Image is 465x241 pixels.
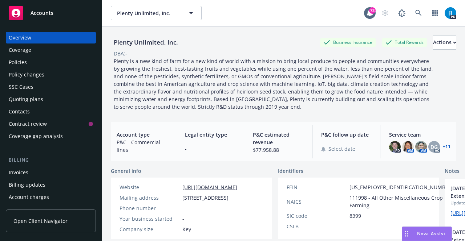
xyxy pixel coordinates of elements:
div: Year business started [120,215,179,223]
div: Total Rewards [382,38,427,47]
span: Account type [117,131,167,138]
div: Quoting plans [9,94,43,105]
a: Start snowing [378,6,392,20]
span: Accounts [31,10,53,16]
span: DG [430,143,438,151]
div: Billing updates [9,179,45,191]
div: Overview [9,32,31,43]
a: Policy changes [6,69,96,80]
a: Coverage gap analysis [6,130,96,142]
span: - [182,204,184,212]
button: Nova Assist [402,227,452,241]
a: Account charges [6,191,96,203]
span: General info [111,167,141,175]
span: Key [182,225,191,233]
div: SSC Cases [9,81,33,93]
span: Notes [445,167,460,176]
div: Billing [6,157,96,164]
div: 73 [369,7,376,14]
button: Actions [433,35,456,50]
a: Switch app [428,6,442,20]
img: photo [389,141,401,153]
span: Plenty is a new kind of farm for a new kind of world with a mission to bring local produce to peo... [114,58,434,110]
div: Policies [9,57,27,68]
a: Overview [6,32,96,43]
a: +11 [443,145,450,149]
div: Contacts [9,106,30,117]
span: - [182,215,184,223]
span: [US_EMPLOYER_IDENTIFICATION_NUMBER] [349,183,453,191]
div: Actions [433,36,456,49]
span: [STREET_ADDRESS] [182,194,229,201]
a: Coverage [6,44,96,56]
span: Plenty Unlimited, Inc. [117,9,180,17]
a: Quoting plans [6,94,96,105]
span: Open Client Navigator [13,217,68,225]
div: Contract review [9,118,47,130]
span: Legal entity type [185,131,235,138]
div: Invoices [9,167,28,178]
div: Policy changes [9,69,44,80]
span: Identifiers [278,167,303,175]
a: Billing updates [6,179,96,191]
div: Plenty Unlimited, Inc. [111,38,181,47]
div: FEIN [287,183,347,191]
div: Mailing address [120,194,179,201]
a: [URL][DOMAIN_NAME] [182,184,237,191]
div: SIC code [287,212,347,220]
span: - [349,223,351,230]
span: P&C estimated revenue [253,131,303,146]
img: photo [402,141,414,153]
div: Coverage [9,44,31,56]
img: photo [445,7,456,19]
div: NAICS [287,198,347,205]
img: photo [415,141,427,153]
span: Service team [389,131,450,138]
a: Accounts [6,3,96,23]
div: Phone number [120,204,179,212]
span: 8399 [349,212,361,220]
a: Invoices [6,167,96,178]
a: Contacts [6,106,96,117]
span: Select date [328,145,355,153]
span: P&C - Commercial lines [117,138,167,154]
div: DBA: - [114,50,127,57]
div: Website [120,183,179,191]
a: Report a Bug [395,6,409,20]
span: $77,958.88 [253,146,303,154]
div: Business Insurance [320,38,376,47]
span: - [185,145,235,153]
div: Company size [120,225,179,233]
div: CSLB [287,223,347,230]
div: Account charges [9,191,49,203]
a: SSC Cases [6,81,96,93]
div: Drag to move [402,227,411,241]
a: Policies [6,57,96,68]
div: Coverage gap analysis [9,130,63,142]
span: Nova Assist [417,230,446,237]
a: Contract review [6,118,96,130]
span: P&C follow up date [321,131,372,138]
span: 111998 - All Other Miscellaneous Crop Farming [349,194,453,209]
button: Plenty Unlimited, Inc. [111,6,202,20]
a: Search [411,6,426,20]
